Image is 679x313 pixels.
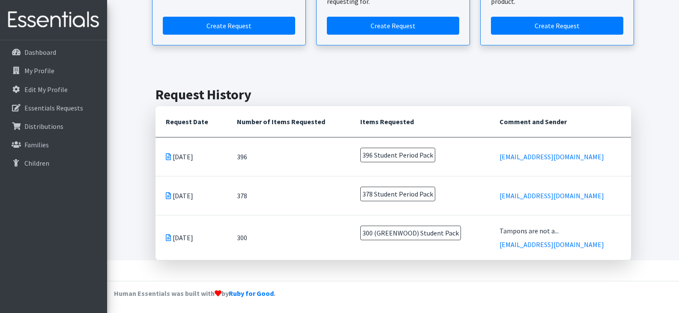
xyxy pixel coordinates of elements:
th: Request Date [156,106,227,137]
img: HumanEssentials [3,6,104,34]
p: My Profile [24,66,54,75]
a: Dashboard [3,44,104,61]
a: Children [3,155,104,172]
a: Create a request by number of individuals [491,17,623,35]
td: [DATE] [156,215,227,260]
p: Families [24,140,49,149]
th: Items Requested [350,106,489,137]
a: [EMAIL_ADDRESS][DOMAIN_NAME] [500,152,604,161]
a: My Profile [3,62,104,79]
td: 378 [227,176,350,215]
a: Ruby for Good [229,289,274,298]
td: 300 [227,215,350,260]
a: Distributions [3,118,104,135]
a: Essentials Requests [3,99,104,116]
a: [EMAIL_ADDRESS][DOMAIN_NAME] [500,240,604,249]
a: Create a request for a child or family [327,17,459,35]
a: Create a request by quantity [163,17,295,35]
a: [EMAIL_ADDRESS][DOMAIN_NAME] [500,191,604,200]
strong: Human Essentials was built with by . [114,289,275,298]
div: Tampons are not a... [500,226,621,236]
a: Families [3,136,104,153]
p: Edit My Profile [24,85,68,94]
a: Edit My Profile [3,81,104,98]
h2: Request History [156,86,631,103]
p: Dashboard [24,48,56,57]
span: 378 Student Period Pack [360,187,435,201]
td: [DATE] [156,137,227,176]
td: 396 [227,137,350,176]
p: Distributions [24,122,63,131]
th: Comment and Sender [489,106,631,137]
p: Children [24,159,49,167]
span: 396 Student Period Pack [360,148,435,162]
th: Number of Items Requested [227,106,350,137]
span: 300 (GREENWOOD) Student Pack [360,226,461,240]
p: Essentials Requests [24,104,83,112]
td: [DATE] [156,176,227,215]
